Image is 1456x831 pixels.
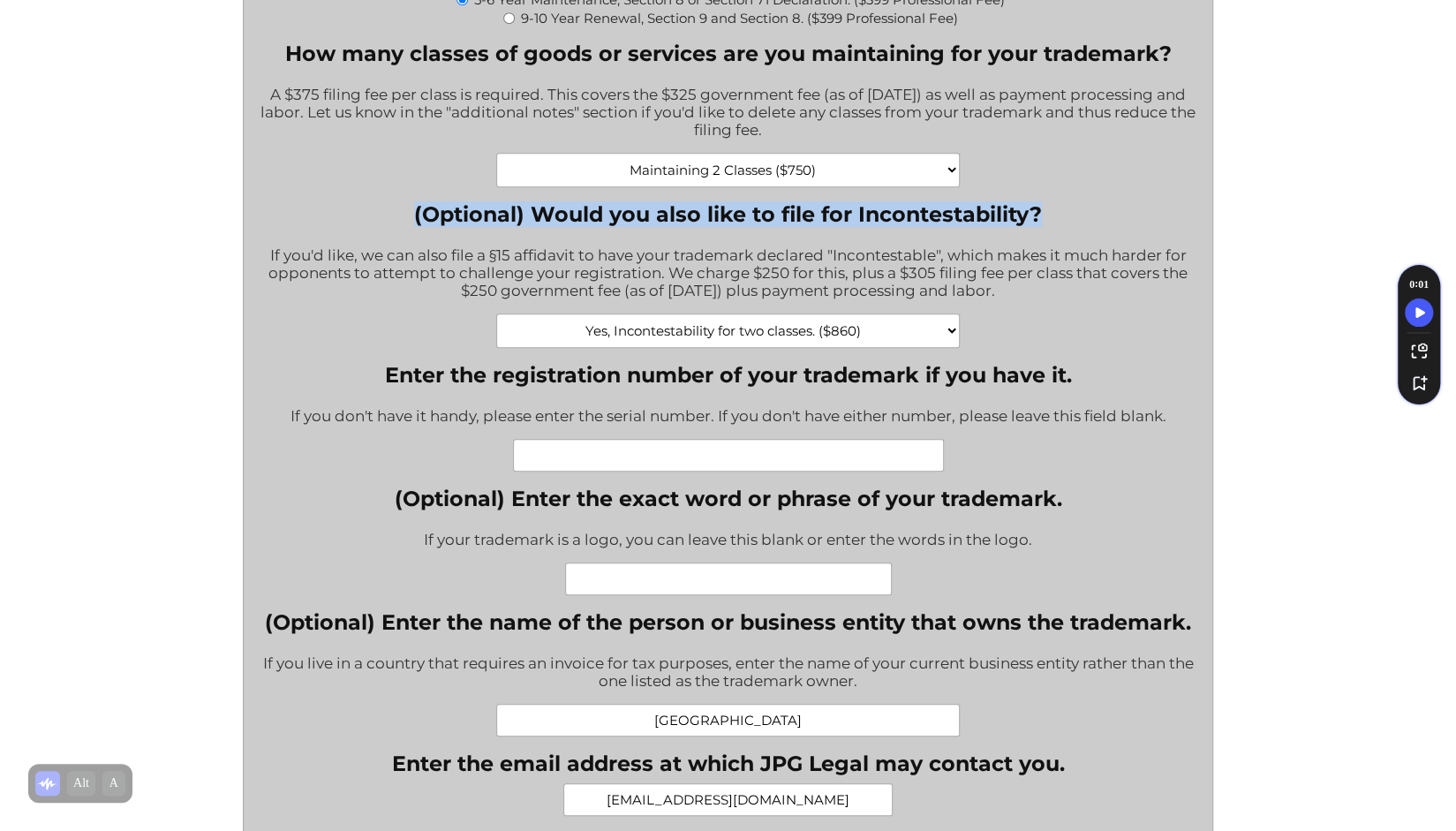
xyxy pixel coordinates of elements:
label: Enter the email address at which JPG Legal may contact you. [392,751,1065,776]
label: (Optional) Would you also like to file for Incontestability? [257,201,1198,227]
label: Enter the registration number of your trademark if you have it. [290,362,1166,388]
label: (Optional) Enter the exact word or phrase of your trademark. [395,486,1062,511]
label: 9-10 Year Renewal, Section 9 and Section 8. ($399 Professional Fee) [521,10,958,26]
div: A $375 filing fee per class is required. This covers the $325 government fee (as of [DATE]) as we... [257,74,1198,153]
div: If you'd like, we can also file a §15 affidavit to have your trademark declared "Incontestable", ... [257,235,1198,314]
div: If you don't have it handy, please enter the serial number. If you don't have either number, plea... [290,396,1166,439]
div: If your trademark is a logo, you can leave this blank or enter the words in the logo. [395,519,1062,563]
label: How many classes of goods or services are you maintaining for your trademark? [257,41,1198,66]
div: If you live in a country that requires an invoice for tax purposes, enter the name of your curren... [257,643,1198,704]
label: (Optional) Enter the name of the person or business entity that owns the trademark. [257,609,1198,635]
